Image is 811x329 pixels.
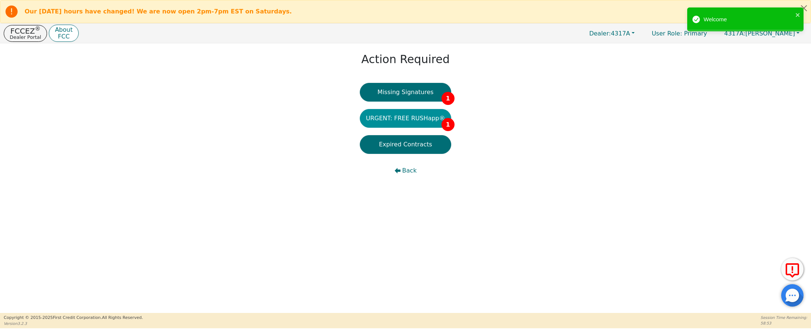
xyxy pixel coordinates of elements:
[55,34,72,40] p: FCC
[360,135,451,154] button: Expired Contracts
[361,53,450,66] h1: Action Required
[781,258,804,280] button: Report Error to FCC
[360,109,451,128] button: URGENT: FREE RUSHapp®1
[704,15,793,24] div: Welcome
[55,27,72,33] p: About
[581,28,642,39] button: Dealer:4317A
[360,161,451,180] button: Back
[724,30,795,37] span: [PERSON_NAME]
[49,25,78,42] button: AboutFCC
[589,30,611,37] span: Dealer:
[441,118,455,131] span: 1
[4,321,143,326] p: Version 3.2.3
[761,320,807,326] p: 58:53
[102,315,143,320] span: All Rights Reserved.
[10,27,41,35] p: FCCEZ
[652,30,682,37] span: User Role :
[10,35,41,40] p: Dealer Portal
[644,26,714,41] p: Primary
[724,30,745,37] span: 4317A:
[761,315,807,320] p: Session Time Remaining:
[441,92,455,105] span: 1
[589,30,630,37] span: 4317A
[795,10,801,19] button: close
[402,166,417,175] span: Back
[4,315,143,321] p: Copyright © 2015- 2025 First Credit Corporation.
[4,25,47,42] button: FCCEZ®Dealer Portal
[644,26,714,41] a: User Role: Primary
[797,0,811,16] button: Close alert
[360,83,451,102] button: Missing Signatures1
[35,25,41,32] sup: ®
[25,8,292,15] b: Our [DATE] hours have changed! We are now open 2pm-7pm EST on Saturdays.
